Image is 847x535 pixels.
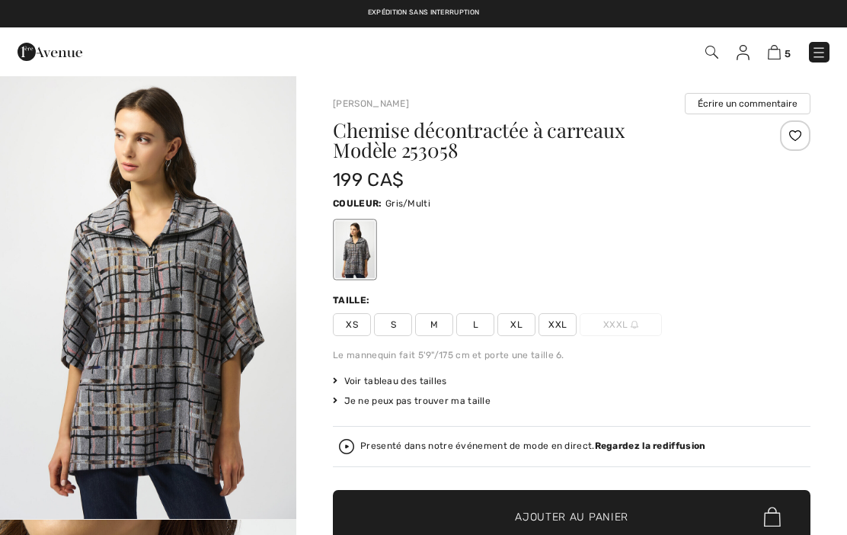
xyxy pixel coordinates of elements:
[497,313,535,336] span: XL
[333,98,409,109] a: [PERSON_NAME]
[515,509,628,525] span: Ajouter au panier
[768,45,781,59] img: Panier d'achat
[785,48,791,59] span: 5
[18,37,82,67] img: 1ère Avenue
[456,313,494,336] span: L
[333,169,404,191] span: 199 CA$
[333,348,810,362] div: Le mannequin fait 5'9"/175 cm et porte une taille 6.
[360,441,705,451] div: Presenté dans notre événement de mode en direct.
[385,198,430,209] span: Gris/Multi
[539,313,577,336] span: XXL
[333,313,371,336] span: XS
[705,46,718,59] img: Recherche
[333,293,372,307] div: Taille:
[737,45,750,60] img: Mes infos
[580,313,662,336] span: XXXL
[333,120,730,160] h1: Chemise décontractée à carreaux Modèle 253058
[339,439,354,454] img: Regardez la rediffusion
[685,93,810,114] button: Écrire un commentaire
[768,43,791,61] a: 5
[631,321,638,328] img: ring-m.svg
[374,313,412,336] span: S
[335,221,375,278] div: Gris/Multi
[415,313,453,336] span: M
[18,43,82,58] a: 1ère Avenue
[333,374,447,388] span: Voir tableau des tailles
[333,394,810,408] div: Je ne peux pas trouver ma taille
[764,507,781,527] img: Bag.svg
[333,198,382,209] span: Couleur:
[595,440,706,451] strong: Regardez la rediffusion
[811,45,826,60] img: Menu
